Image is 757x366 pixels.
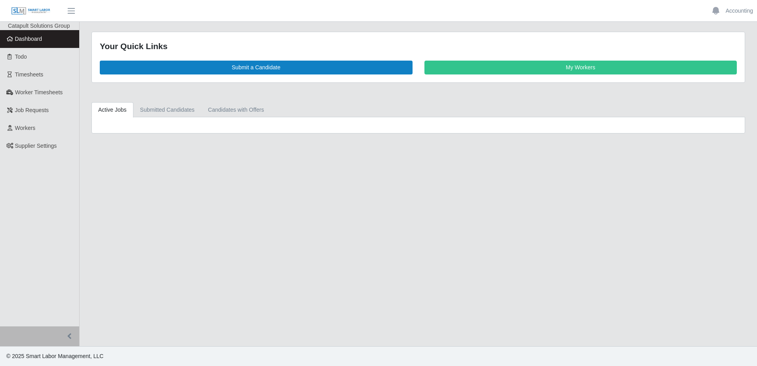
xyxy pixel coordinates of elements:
a: Candidates with Offers [201,102,270,118]
span: Catapult Solutions Group [8,23,70,29]
a: Submitted Candidates [133,102,202,118]
span: Todo [15,53,27,60]
span: Dashboard [15,36,42,42]
span: Timesheets [15,71,44,78]
span: Supplier Settings [15,143,57,149]
span: Workers [15,125,36,131]
a: My Workers [424,61,737,74]
img: SLM Logo [11,7,51,15]
span: © 2025 Smart Labor Management, LLC [6,353,103,359]
div: Your Quick Links [100,40,737,53]
a: Active Jobs [91,102,133,118]
a: Accounting [726,7,753,15]
a: Submit a Candidate [100,61,413,74]
span: Worker Timesheets [15,89,63,95]
span: Job Requests [15,107,49,113]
